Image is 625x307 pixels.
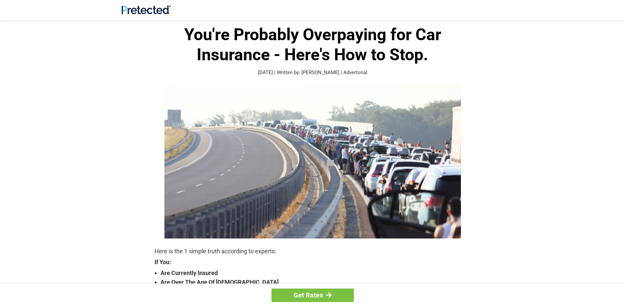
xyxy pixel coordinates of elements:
p: [DATE] | Written by: [PERSON_NAME] | Advertorial [155,69,471,76]
strong: Are Currently Insured [160,268,471,278]
p: Here is the 1 simple truth according to experts: [155,247,471,256]
strong: Are Over The Age Of [DEMOGRAPHIC_DATA] [160,278,471,287]
a: Get Rates [271,289,354,302]
strong: If You: [155,259,471,265]
h1: You're Probably Overpaying for Car Insurance - Here's How to Stop. [155,25,471,65]
a: Site Logo [122,9,171,15]
img: Site Logo [122,5,171,14]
